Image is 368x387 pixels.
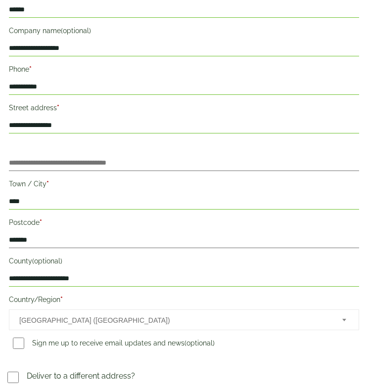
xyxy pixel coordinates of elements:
[9,254,359,271] label: County
[9,293,359,309] label: Country/Region
[46,180,49,188] abbr: required
[9,309,359,330] span: Country/Region
[27,370,135,382] p: Deliver to a different address?
[40,218,42,226] abbr: required
[60,296,63,303] abbr: required
[9,62,359,79] label: Phone
[184,339,215,347] span: (optional)
[29,65,32,73] abbr: required
[61,27,91,35] span: (optional)
[9,339,219,350] label: Sign me up to receive email updates and news
[9,215,359,232] label: Postcode
[9,177,359,194] label: Town / City
[9,24,359,41] label: Company name
[13,338,24,349] input: Sign me up to receive email updates and news(optional)
[19,310,329,331] span: United Kingdom (UK)
[32,257,62,265] span: (optional)
[9,101,359,118] label: Street address
[57,104,59,112] abbr: required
